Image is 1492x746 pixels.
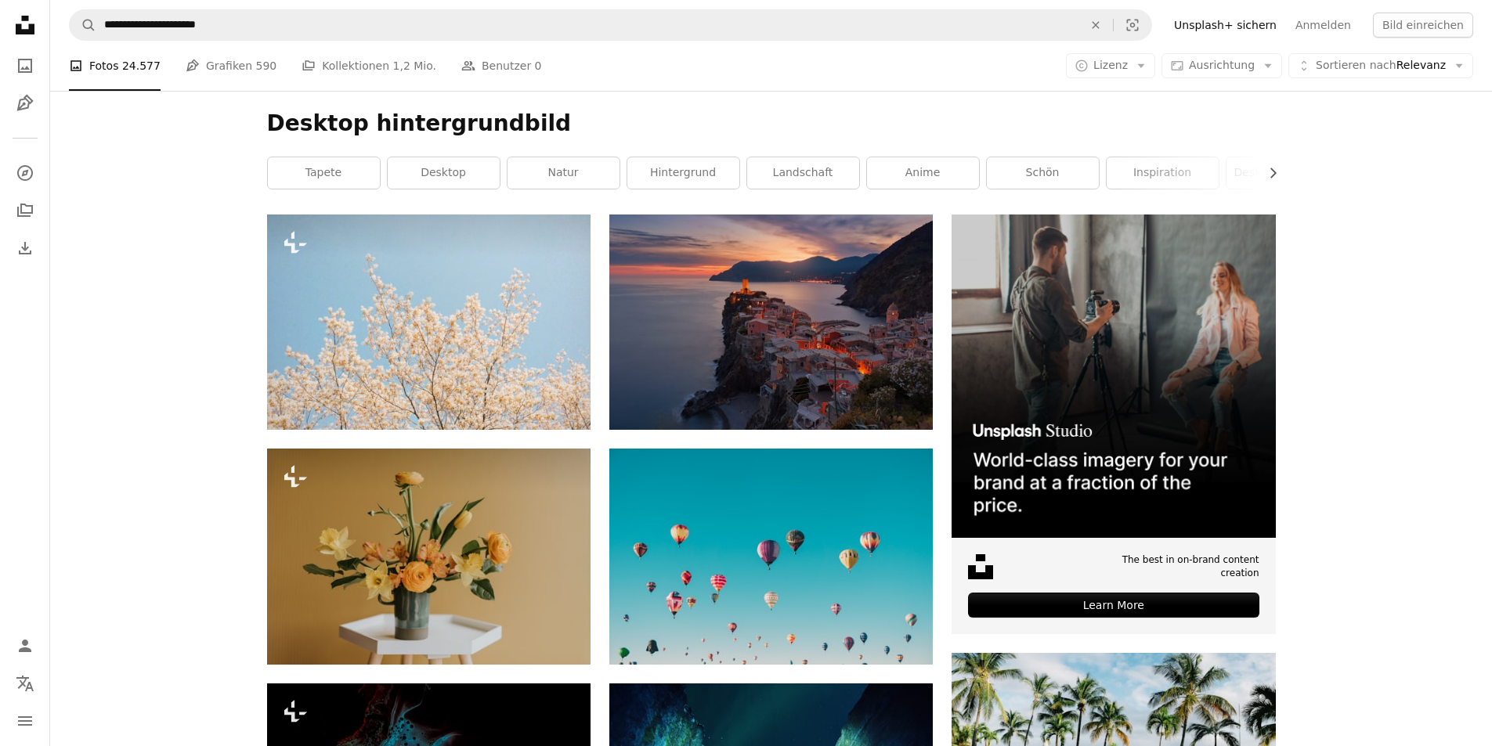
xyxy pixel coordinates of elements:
a: Benutzer 0 [461,41,542,91]
a: Heißluftballons in verschiedenen Farben tagsüber [609,549,933,563]
a: Startseite — Unsplash [9,9,41,44]
a: Desktop [388,157,500,189]
span: 590 [255,57,276,74]
button: Unsplash suchen [70,10,96,40]
a: Hintergrund [627,157,739,189]
h1: Desktop hintergrundbild [267,110,1276,138]
a: Tapete [268,157,380,189]
form: Finden Sie Bildmaterial auf der ganzen Webseite [69,9,1152,41]
a: Landschaft [747,157,859,189]
button: Visuelle Suche [1114,10,1151,40]
span: The best in on-brand content creation [1081,553,1259,580]
a: Bisherige Downloads [9,232,41,264]
button: Liste nach rechts verschieben [1259,157,1276,189]
a: Luftaufnahme des Dorfes auf einer Bergklippe während des orangefarbenen Sonnenuntergangs [609,315,933,329]
button: Sprache [9,668,41,699]
a: Entdecken [9,157,41,189]
a: eine Vase gefüllt mit gelben Blumen auf einem weißen Tisch [267,550,591,564]
a: Kollektionen 1,2 Mio. [302,41,436,91]
a: Anmelden [1286,13,1360,38]
a: Inspiration [1107,157,1219,189]
img: ein Baum mit weißen Blüten vor blauem Himmel [267,214,591,430]
a: Grafiken 590 [186,41,276,91]
span: Ausrichtung [1189,59,1255,71]
a: schön [987,157,1099,189]
img: file-1715651741414-859baba4300dimage [952,214,1275,538]
span: Sortieren nach [1316,59,1396,71]
a: Natur [508,157,620,189]
a: Anime [867,157,979,189]
a: The best in on-brand content creationLearn More [952,214,1275,634]
button: Ausrichtung [1161,53,1282,78]
button: Löschen [1078,10,1113,40]
a: Fotos [9,50,41,81]
button: Sortieren nachRelevanz [1288,53,1473,78]
img: eine Vase gefüllt mit gelben Blumen auf einem weißen Tisch [267,449,591,665]
span: 1,2 Mio. [393,57,436,74]
a: Kollektionen [9,195,41,226]
img: file-1631678316303-ed18b8b5cb9cimage [968,554,993,579]
button: Menü [9,705,41,737]
span: Relevanz [1316,58,1446,74]
a: ein Baum mit weißen Blüten vor blauem Himmel [267,315,591,329]
img: Luftaufnahme des Dorfes auf einer Bergklippe während des orangefarbenen Sonnenuntergangs [609,214,933,430]
button: Bild einreichen [1373,13,1473,38]
a: Unsplash+ sichern [1165,13,1286,38]
img: Heißluftballons in verschiedenen Farben tagsüber [609,449,933,664]
span: 0 [535,57,542,74]
button: Lizenz [1066,53,1155,78]
a: Grafiken [9,88,41,119]
a: Anmelden / Registrieren [9,630,41,661]
span: Lizenz [1093,59,1128,71]
div: Learn More [968,593,1259,618]
a: Desktop-Hintergrund [1226,157,1338,189]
